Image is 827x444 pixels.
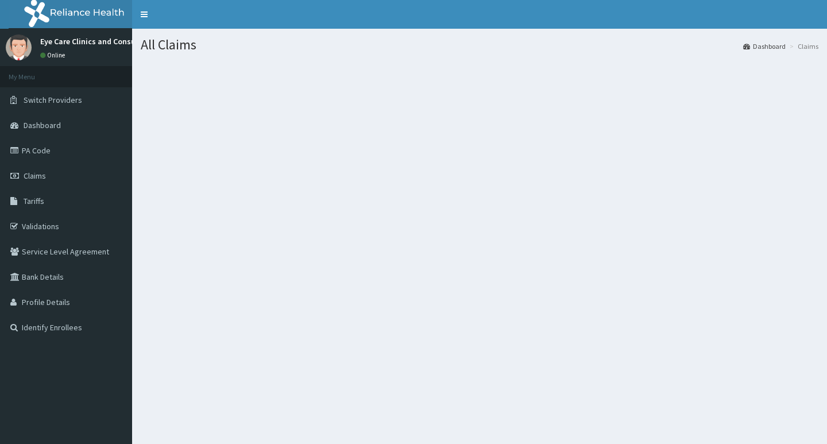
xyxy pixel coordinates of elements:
[40,51,68,59] a: Online
[24,95,82,105] span: Switch Providers
[787,41,818,51] li: Claims
[24,196,44,206] span: Tariffs
[40,37,187,45] p: Eye Care Clinics and Consultants Limited
[24,120,61,130] span: Dashboard
[6,34,32,60] img: User Image
[24,171,46,181] span: Claims
[743,41,786,51] a: Dashboard
[141,37,818,52] h1: All Claims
